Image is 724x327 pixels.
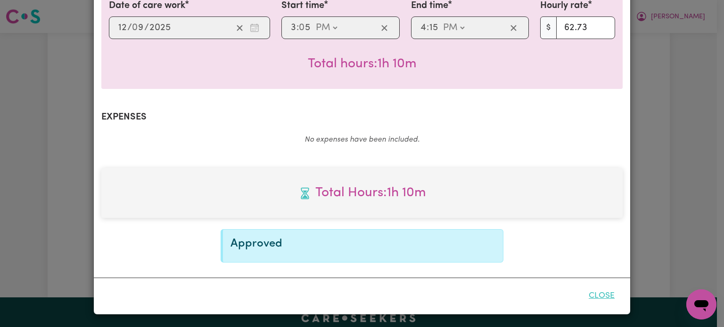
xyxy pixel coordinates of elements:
[299,21,311,35] input: --
[540,16,557,39] span: $
[686,289,716,319] iframe: Button to launch messaging window
[290,21,296,35] input: --
[427,23,429,33] span: :
[420,21,427,35] input: --
[144,23,149,33] span: /
[101,112,623,123] h2: Expenses
[299,23,304,32] span: 0
[247,21,262,35] button: Enter the date of care work
[132,21,144,35] input: --
[581,286,623,306] button: Close
[230,238,282,249] span: Approved
[149,21,171,35] input: ----
[232,21,247,35] button: Clear date
[127,23,132,33] span: /
[132,23,138,32] span: 0
[429,21,438,35] input: --
[296,23,299,33] span: :
[308,57,417,71] span: Total hours worked: 1 hour 10 minutes
[118,21,127,35] input: --
[304,136,420,144] em: No expenses have been included.
[109,183,615,203] span: Total hours worked: 1 hour 10 minutes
